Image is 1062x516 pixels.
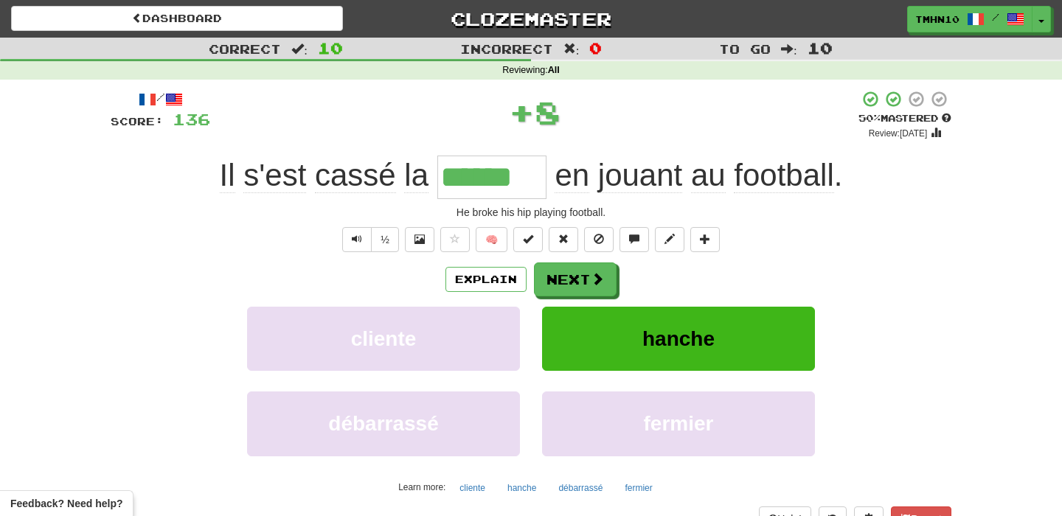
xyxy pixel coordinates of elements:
[365,6,697,32] a: Clozemaster
[549,227,578,252] button: Reset to 0% Mastered (alt+r)
[534,262,617,296] button: Next
[476,227,507,252] button: 🧠
[440,227,470,252] button: Favorite sentence (alt+f)
[642,327,715,350] span: hanche
[690,227,720,252] button: Add to collection (alt+a)
[781,43,797,55] span: :
[734,158,833,193] span: football
[111,115,164,128] span: Score:
[499,477,544,499] button: hanche
[858,112,881,124] span: 50 %
[10,496,122,511] span: Open feedback widget
[992,12,999,22] span: /
[371,227,399,252] button: ½
[460,41,553,56] span: Incorrect
[563,43,580,55] span: :
[451,477,493,499] button: cliente
[11,6,343,31] a: Dashboard
[247,391,520,456] button: débarrassé
[542,391,815,456] button: fermier
[619,227,649,252] button: Discuss sentence (alt+u)
[548,65,560,75] strong: All
[915,13,959,26] span: tmhn10
[243,158,306,193] span: s'est
[655,227,684,252] button: Edit sentence (alt+d)
[617,477,660,499] button: fermier
[858,112,951,125] div: Mastered
[445,267,527,292] button: Explain
[535,94,560,130] span: 8
[550,477,611,499] button: débarrassé
[555,158,589,193] span: en
[339,227,399,252] div: Text-to-speech controls
[111,205,951,220] div: He broke his hip playing football.
[247,307,520,371] button: cliente
[513,227,543,252] button: Set this sentence to 100% Mastered (alt+m)
[691,158,726,193] span: au
[907,6,1032,32] a: tmhn10 /
[209,41,281,56] span: Correct
[719,41,771,56] span: To go
[869,128,928,139] small: Review: [DATE]
[405,227,434,252] button: Show image (alt+x)
[644,412,714,435] span: fermier
[546,158,843,193] span: .
[315,158,396,193] span: cassé
[509,90,535,134] span: +
[542,307,815,371] button: hanche
[808,39,833,57] span: 10
[598,158,682,193] span: jouant
[318,39,343,57] span: 10
[328,412,438,435] span: débarrassé
[351,327,417,350] span: cliente
[584,227,614,252] button: Ignore sentence (alt+i)
[291,43,308,55] span: :
[220,158,235,193] span: Il
[404,158,428,193] span: la
[111,90,210,108] div: /
[398,482,445,492] small: Learn more:
[589,39,602,57] span: 0
[342,227,372,252] button: Play sentence audio (ctl+space)
[173,110,210,128] span: 136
